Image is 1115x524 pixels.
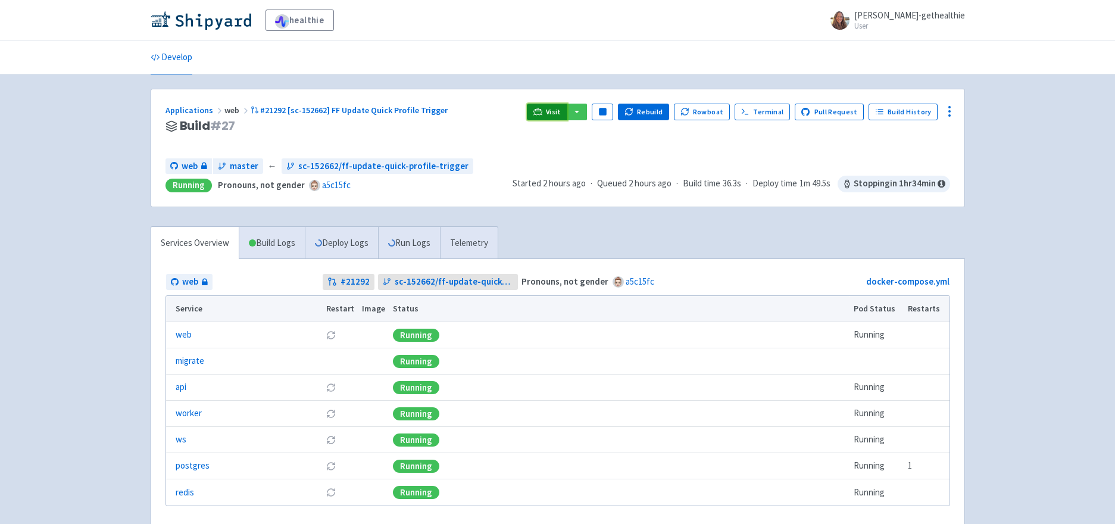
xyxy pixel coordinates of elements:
[393,433,439,447] div: Running
[393,381,439,394] div: Running
[735,104,790,120] a: Terminal
[849,296,904,322] th: Pod Status
[341,275,370,289] strong: # 21292
[513,177,586,189] span: Started
[389,296,849,322] th: Status
[326,435,336,445] button: Restart pod
[527,104,567,120] a: Visit
[326,383,336,392] button: Restart pod
[629,177,672,189] time: 2 hours ago
[322,179,351,191] a: a5c15fc
[546,107,561,117] span: Visit
[904,453,949,479] td: 1
[440,227,498,260] a: Telemetry
[674,104,730,120] button: Rowboat
[723,177,741,191] span: 36.3s
[151,11,251,30] img: Shipyard logo
[849,453,904,479] td: Running
[165,105,224,116] a: Applications
[180,119,236,133] span: Build
[323,274,374,290] a: #21292
[854,10,965,21] span: [PERSON_NAME]-gethealthie
[904,296,949,322] th: Restarts
[182,160,198,173] span: web
[513,176,950,192] div: · · ·
[268,160,277,173] span: ←
[395,275,513,289] span: sc-152662/ff-update-quick-profile-trigger
[176,380,186,394] a: api
[182,275,198,289] span: web
[592,104,613,120] button: Pause
[176,486,194,500] a: redis
[176,328,192,342] a: web
[597,177,672,189] span: Queued
[626,276,654,287] a: a5c15fc
[224,105,251,116] span: web
[393,407,439,420] div: Running
[210,117,236,134] span: # 27
[849,401,904,427] td: Running
[151,227,239,260] a: Services Overview
[849,322,904,348] td: Running
[683,177,720,191] span: Build time
[378,274,518,290] a: sc-152662/ff-update-quick-profile-trigger
[823,11,965,30] a: [PERSON_NAME]-gethealthie User
[176,433,186,447] a: ws
[165,158,212,174] a: web
[326,461,336,471] button: Restart pod
[326,330,336,340] button: Restart pod
[151,41,192,74] a: Develop
[378,227,440,260] a: Run Logs
[854,22,965,30] small: User
[393,355,439,368] div: Running
[869,104,938,120] a: Build History
[521,276,608,287] strong: Pronouns, not gender
[165,179,212,192] div: Running
[393,460,439,473] div: Running
[543,177,586,189] time: 2 hours ago
[752,177,797,191] span: Deploy time
[358,296,389,322] th: Image
[239,227,305,260] a: Build Logs
[326,409,336,419] button: Restart pod
[323,296,358,322] th: Restart
[393,486,439,499] div: Running
[866,276,950,287] a: docker-compose.yml
[849,427,904,453] td: Running
[849,375,904,401] td: Running
[176,407,202,420] a: worker
[176,354,204,368] a: migrate
[213,158,263,174] a: master
[298,160,469,173] span: sc-152662/ff-update-quick-profile-trigger
[799,177,830,191] span: 1m 49.5s
[618,104,669,120] button: Rebuild
[218,179,305,191] strong: Pronouns, not gender
[326,488,336,497] button: Restart pod
[176,459,210,473] a: postgres
[305,227,378,260] a: Deploy Logs
[166,296,323,322] th: Service
[282,158,473,174] a: sc-152662/ff-update-quick-profile-trigger
[251,105,450,116] a: #21292 [sc-152662] FF Update Quick Profile Trigger
[166,274,213,290] a: web
[393,329,439,342] div: Running
[230,160,258,173] span: master
[795,104,864,120] a: Pull Request
[266,10,334,31] a: healthie
[849,479,904,506] td: Running
[838,176,950,192] span: Stopping in 1 hr 34 min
